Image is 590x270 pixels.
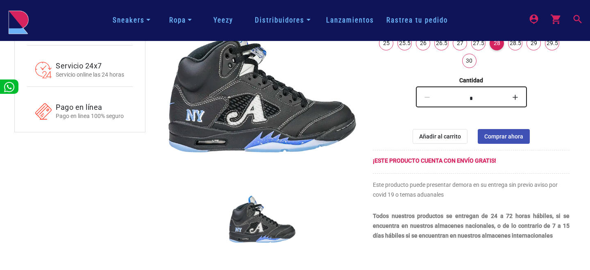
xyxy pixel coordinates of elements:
a: 28 [490,36,504,50]
a: 26.5 [435,36,448,50]
h4: Servicio 24x7 [56,62,125,70]
h6: Este producto puede presentar demora en su entrega sin previo aviso por covid 19 o temas aduanales [373,180,570,200]
a: Yeezy [207,15,239,25]
a: Sneakers [109,13,154,27]
h4: Pago en línea [56,104,125,111]
h6: Todos nuestros productos se entregan de 24 a 72 horas hábiles, si se encuentra en nuestros almace... [373,211,570,241]
a: Distribuidores [252,13,313,27]
a: Ropa [166,13,195,27]
span: Comprar ahora [484,133,523,140]
a: Lanzamientos [320,15,380,25]
mat-icon: remove [422,93,432,102]
a: 29 [527,36,540,50]
a: 26 [416,36,430,50]
a: 28.5 [508,36,522,50]
img: logo [8,10,29,34]
a: logo [8,10,29,31]
a: 29.5 [545,36,559,50]
button: Comprar ahora [478,129,530,144]
a: 25 [379,36,393,50]
mat-icon: search [572,14,582,23]
img: Producto del menú [227,184,297,254]
a: 27 [453,36,467,50]
a: 27.5 [472,36,485,50]
h6: Cantidad [373,75,570,85]
mat-icon: shopping_cart [550,14,560,23]
img: whatsappwhite.png [4,82,14,92]
a: 25.5 [398,36,411,50]
p: Pago en linea 100% seguro [56,113,125,119]
button: Añadir al carrito [413,129,467,144]
a: Rastrea tu pedido [380,15,454,25]
mat-icon: person_pin [528,14,538,23]
p: Servicio online las 24 horas [56,72,125,77]
span: Añadir al carrito [419,133,461,140]
div: ¡ESTE PRODUCTO CUENTA CON ENVÍO GRATIS! [373,157,570,165]
mat-icon: add [511,93,520,102]
a: 30 [463,54,476,68]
